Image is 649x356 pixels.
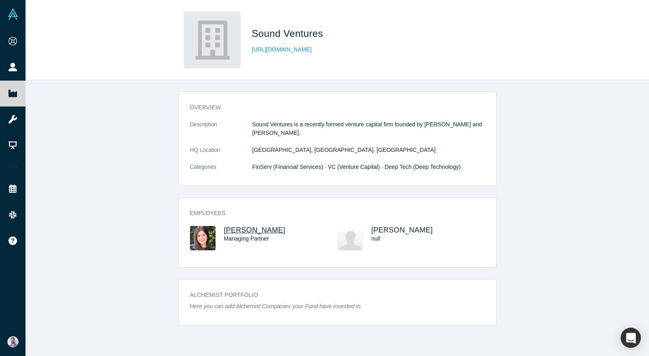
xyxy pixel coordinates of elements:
h3: overview [190,103,474,112]
dd: [GEOGRAPHIC_DATA], [GEOGRAPHIC_DATA], [GEOGRAPHIC_DATA] [252,146,485,154]
span: Managing Partner [224,235,269,242]
img: Sam Jadali's Account [7,336,19,347]
a: [PERSON_NAME] [224,226,286,234]
img: Ashton Kutcher's Profile Image [337,226,363,250]
a: [PERSON_NAME] [371,226,433,234]
span: FinServ (Financial Services) · VC (Venture Capital) · Deep Tech (Deep Technology) [252,164,461,170]
h3: Employees [190,209,474,217]
h3: Alchemist Portfolio [190,291,474,299]
p: Here you can add Alchemist Companies your Fund have invested in. [190,302,485,311]
span: Sound Ventures [252,28,326,39]
dt: HQ Location [190,146,252,163]
dt: Categories [190,163,252,180]
img: Sound Ventures's Logo [184,12,241,68]
dt: Description [190,120,252,146]
a: [URL][DOMAIN_NAME] [252,45,312,54]
img: Effie Epstein's Profile Image [190,226,216,250]
span: null [371,235,380,242]
img: Alchemist Vault Logo [7,9,19,20]
p: Sound Ventures is a recently formed venture capital firm founded by [PERSON_NAME] and [PERSON_NAME]. [252,120,485,137]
